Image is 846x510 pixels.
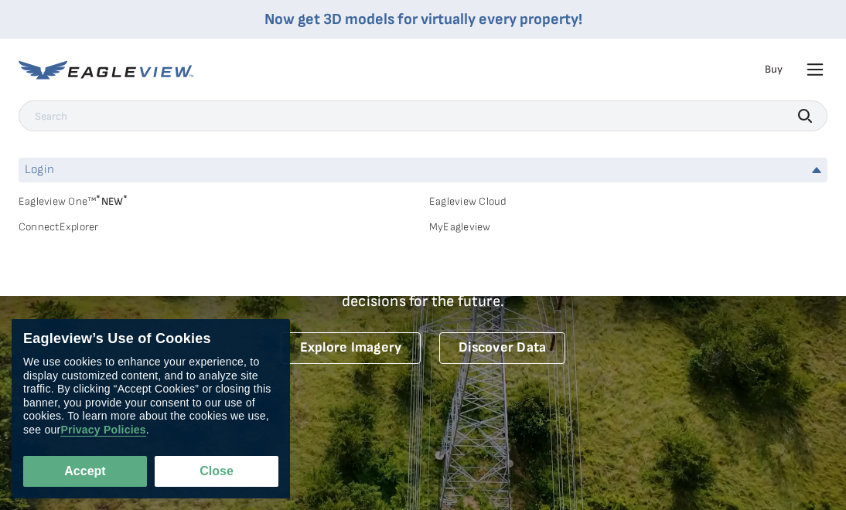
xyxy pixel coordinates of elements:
[23,355,278,437] div: We use cookies to enhance your experience, to display customized content, and to analyze site tra...
[96,195,128,208] span: NEW
[264,10,582,29] a: Now get 3D models for virtually every property!
[23,456,147,487] button: Accept
[60,423,145,437] a: Privacy Policies
[281,332,421,364] a: Explore Imagery
[19,220,417,234] a: ConnectExplorer
[19,100,827,131] input: Search
[429,195,827,209] a: Eagleview Cloud
[439,332,565,364] a: Discover Data
[765,63,783,76] a: Buy
[19,190,417,208] a: Eagleview One™*NEW*
[23,331,278,348] div: Eagleview’s Use of Cookies
[155,456,278,487] button: Close
[25,164,54,176] h2: Login
[429,220,827,234] a: MyEagleview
